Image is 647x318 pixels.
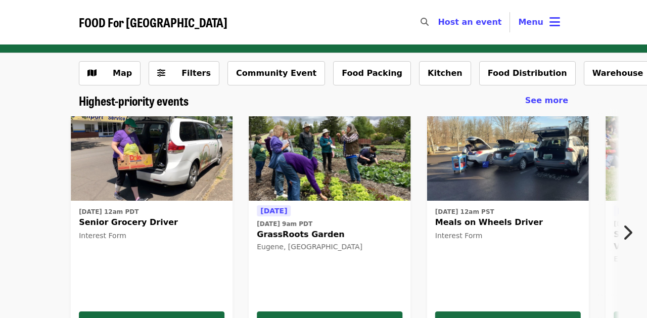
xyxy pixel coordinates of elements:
span: [DATE] [260,207,287,215]
span: Menu [518,17,543,27]
span: Interest Form [435,232,483,240]
button: Community Event [227,61,325,85]
img: GrassRoots Garden organized by FOOD For Lane County [249,116,410,201]
button: Filters (0 selected) [149,61,219,85]
span: Filters [181,68,211,78]
button: Toggle account menu [510,10,568,34]
time: [DATE] 9am PDT [257,219,312,229]
a: FOOD For [GEOGRAPHIC_DATA] [79,15,227,30]
a: See more [525,95,568,107]
span: FOOD For [GEOGRAPHIC_DATA] [79,13,227,31]
span: Map [113,68,132,78]
span: Senior Grocery Driver [79,216,224,229]
i: map icon [87,68,97,78]
span: GrassRoots Garden [257,229,402,241]
i: bars icon [549,15,560,29]
button: Food Distribution [479,61,576,85]
div: Highest-priority events [71,94,576,108]
a: Host an event [438,17,501,27]
i: sliders-h icon [157,68,165,78]
time: [DATE] 12am PDT [79,207,138,216]
i: search icon [421,17,429,27]
button: Next item [614,218,647,247]
img: Senior Grocery Driver organized by FOOD For Lane County [71,116,233,201]
a: Highest-priority events [79,94,189,108]
time: [DATE] 12am PST [435,207,494,216]
button: Kitchen [419,61,471,85]
button: Food Packing [333,61,411,85]
input: Search [435,10,443,34]
span: Meals on Wheels Driver [435,216,581,229]
span: Highest-priority events [79,92,189,109]
span: Interest Form [79,232,126,240]
img: Meals on Wheels Driver organized by FOOD For Lane County [427,116,589,201]
button: Show map view [79,61,141,85]
span: See more [525,96,568,105]
div: Eugene, [GEOGRAPHIC_DATA] [257,243,402,251]
i: chevron-right icon [622,223,632,242]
